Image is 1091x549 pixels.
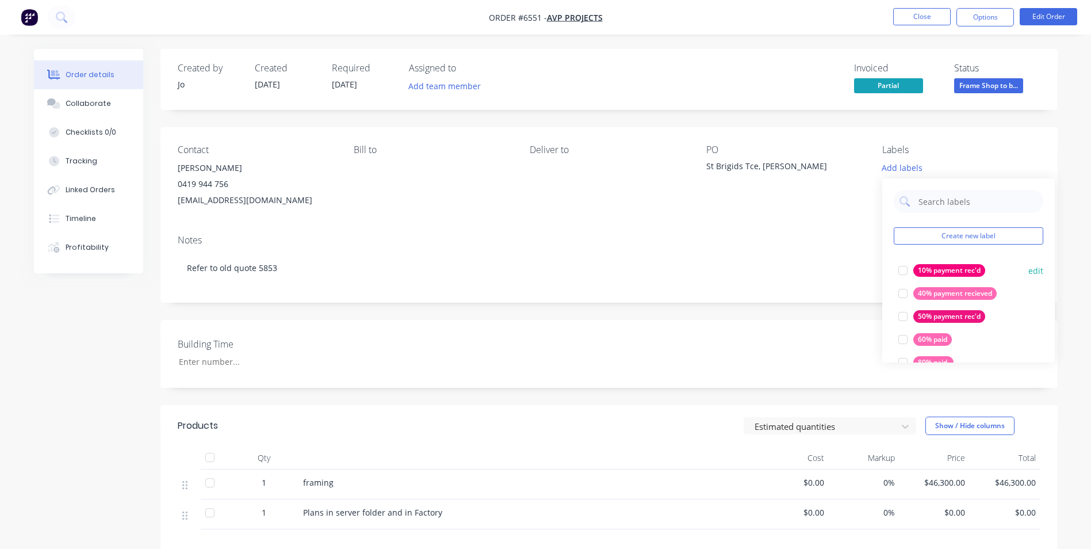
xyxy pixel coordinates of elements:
[402,78,487,94] button: Add team member
[34,118,143,147] button: Checklists 0/0
[66,185,115,195] div: Linked Orders
[489,12,547,23] span: Order #6551 -
[894,227,1043,245] button: Create new label
[876,160,929,176] button: Add labels
[66,70,114,80] div: Order details
[706,160,850,176] div: St Brigids Tce, [PERSON_NAME]
[229,447,298,470] div: Qty
[178,63,241,74] div: Created by
[833,506,895,518] span: 0%
[956,8,1014,26] button: Options
[894,331,956,348] button: 60% paid
[763,476,825,489] span: $0.00
[66,127,116,138] div: Checklists 0/0
[332,63,395,74] div: Required
[178,192,335,208] div: [EMAIL_ADDRESS][DOMAIN_NAME]
[34,233,143,262] button: Profitability
[1028,265,1043,277] button: edit
[763,506,825,518] span: $0.00
[34,89,143,118] button: Collaborate
[913,264,985,277] div: 10% payment rec'd
[303,507,442,518] span: Plans in server folder and in Factory
[409,63,524,74] div: Assigned to
[178,176,335,192] div: 0419 944 756
[954,63,1040,74] div: Status
[904,506,966,518] span: $0.00
[34,147,143,176] button: Tracking
[894,262,990,279] button: 10% payment rec'd
[34,60,143,89] button: Order details
[409,78,487,94] button: Add team member
[178,337,321,351] label: Building Time
[829,447,899,470] div: Markup
[262,476,266,489] span: 1
[854,78,923,93] span: Partial
[66,242,109,253] div: Profitability
[954,78,1023,93] span: Frame Shop to b...
[262,506,266,518] span: 1
[899,447,970,470] div: Price
[530,144,687,155] div: Deliver to
[854,63,940,74] div: Invoiced
[833,476,895,489] span: 0%
[21,9,38,26] img: Factory
[66,156,97,166] div: Tracking
[706,144,864,155] div: PO
[178,78,241,90] div: Jo
[954,78,1023,96] button: Frame Shop to b...
[303,477,334,488] span: framing
[66,98,111,109] div: Collaborate
[1020,8,1077,25] button: Edit Order
[255,63,318,74] div: Created
[332,79,357,90] span: [DATE]
[34,204,143,233] button: Timeline
[882,144,1040,155] div: Labels
[354,144,511,155] div: Bill to
[255,79,280,90] span: [DATE]
[913,287,997,300] div: 40% payment recieved
[178,250,1040,285] div: Refer to old quote 5853
[547,12,603,23] a: AVP Projects
[970,447,1040,470] div: Total
[925,417,1015,435] button: Show / Hide columns
[974,476,1036,489] span: $46,300.00
[913,333,952,346] div: 60% paid
[178,160,335,176] div: [PERSON_NAME]
[169,353,321,371] input: Enter number...
[178,144,335,155] div: Contact
[66,213,96,224] div: Timeline
[178,419,218,433] div: Products
[894,354,958,371] button: 80% paid.
[894,308,990,325] button: 50% payment rec'd
[913,310,985,323] div: 50% payment rec'd
[894,285,1001,302] button: 40% payment recieved
[974,506,1036,518] span: $0.00
[34,176,143,204] button: Linked Orders
[178,160,335,208] div: [PERSON_NAME]0419 944 756[EMAIL_ADDRESS][DOMAIN_NAME]
[913,356,954,369] div: 80% paid.
[759,447,829,470] div: Cost
[178,235,1040,246] div: Notes
[893,8,951,25] button: Close
[917,190,1038,213] input: Search labels
[904,476,966,489] span: $46,300.00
